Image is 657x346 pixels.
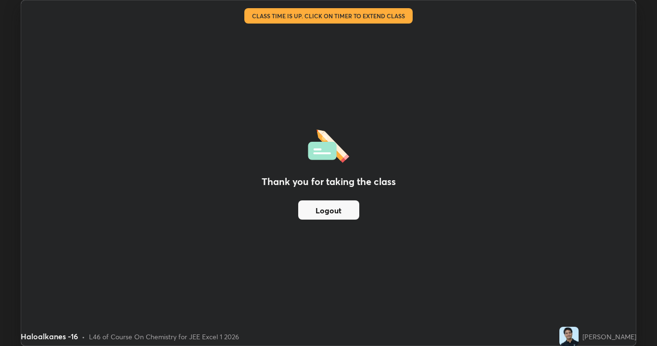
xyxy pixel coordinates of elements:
button: Logout [298,200,359,220]
h2: Thank you for taking the class [262,174,396,189]
img: offlineFeedback.1438e8b3.svg [308,126,349,163]
div: [PERSON_NAME] [582,332,636,342]
div: Haloalkanes -16 [21,331,78,342]
div: • [82,332,85,342]
div: L46 of Course On Chemistry for JEE Excel 1 2026 [89,332,239,342]
img: a66c93c3f3b24783b2fbdc83a771ea14.jpg [559,327,579,346]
